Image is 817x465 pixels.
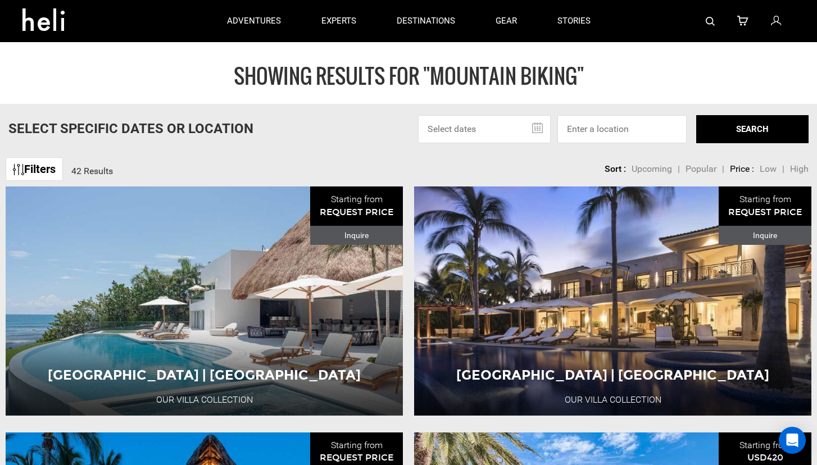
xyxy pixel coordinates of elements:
p: adventures [227,15,281,27]
p: experts [321,15,356,27]
li: Sort : [605,163,626,176]
span: High [790,163,809,174]
button: SEARCH [696,115,809,143]
img: search-bar-icon.svg [706,17,715,26]
p: destinations [397,15,455,27]
input: Select dates [418,115,551,143]
span: Popular [686,163,716,174]
a: Filters [6,157,63,181]
p: Select Specific Dates Or Location [8,119,253,138]
input: Enter a location [557,115,687,143]
span: Low [760,163,777,174]
div: Open Intercom Messenger [779,427,806,454]
span: Upcoming [632,163,672,174]
span: 42 Results [71,166,113,176]
img: btn-icon.svg [13,164,24,175]
li: | [678,163,680,176]
li: | [782,163,784,176]
li: | [722,163,724,176]
li: Price : [730,163,754,176]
